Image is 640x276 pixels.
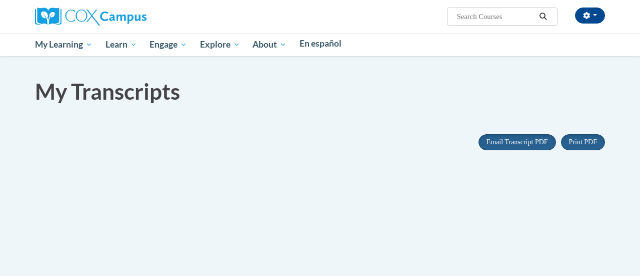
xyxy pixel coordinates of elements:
[299,38,341,49] span: En español
[105,39,137,51] span: Learn
[35,12,146,20] a: Cox Campus
[456,11,536,23] input: Search Courses
[569,138,597,146] span: Print PDF
[143,33,193,56] a: Engage
[193,33,246,56] a: Explore
[561,134,605,150] button: Print PDF
[35,8,146,26] img: Cox Campus
[486,138,548,146] span: Email Transcript PDF
[539,13,548,21] i: 
[35,39,92,51] span: My Learning
[293,33,348,54] a: En español
[28,33,99,56] a: My Learning
[27,33,612,56] div: Main menu
[536,11,551,23] button: Search
[35,78,180,104] span: My Transcripts
[99,33,143,56] a: Learn
[200,39,240,51] span: Explore
[252,39,286,51] span: About
[149,39,187,51] span: Engage
[575,8,605,24] button: Account Settings
[478,134,556,150] button: Email Transcript PDF
[246,33,293,56] a: About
